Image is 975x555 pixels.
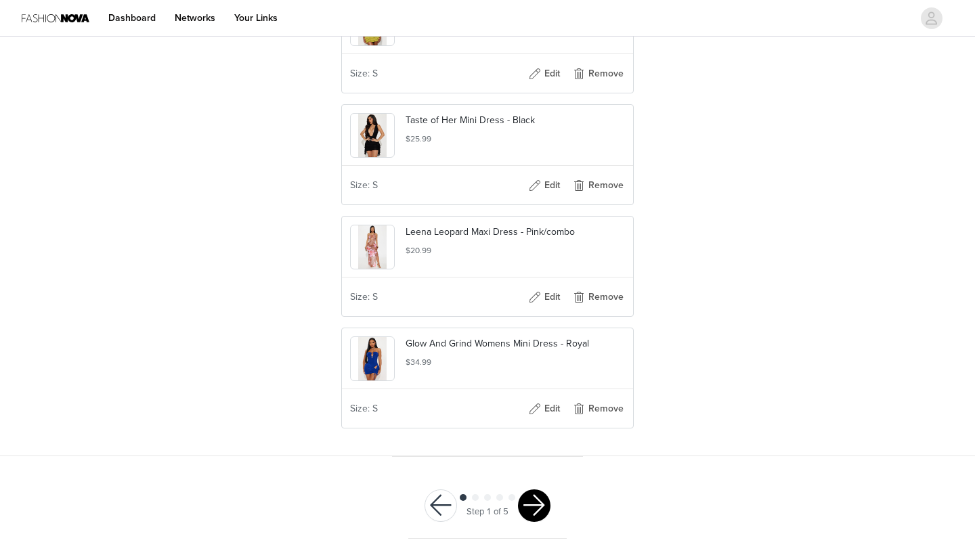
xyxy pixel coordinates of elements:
[467,506,508,519] div: Step 1 of 5
[100,3,164,33] a: Dashboard
[350,290,378,304] span: Size: S
[517,175,571,196] button: Edit
[350,401,378,416] span: Size: S
[406,336,625,351] p: Glow And Grind Womens Mini Dress - Royal
[571,398,625,420] button: Remove
[571,63,625,85] button: Remove
[517,286,571,308] button: Edit
[350,66,378,81] span: Size: S
[406,356,625,368] h5: $34.99
[22,3,89,33] img: Fashion Nova Logo
[406,133,625,145] h5: $25.99
[350,178,378,192] span: Size: S
[571,286,625,308] button: Remove
[358,225,387,269] img: product image
[571,175,625,196] button: Remove
[406,225,625,239] p: Leena Leopard Maxi Dress - Pink/combo
[925,7,938,29] div: avatar
[358,337,387,380] img: product image
[167,3,223,33] a: Networks
[226,3,286,33] a: Your Links
[517,398,571,420] button: Edit
[406,244,625,257] h5: $20.99
[517,63,571,85] button: Edit
[358,114,387,157] img: product image
[406,113,625,127] p: Taste of Her Mini Dress - Black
